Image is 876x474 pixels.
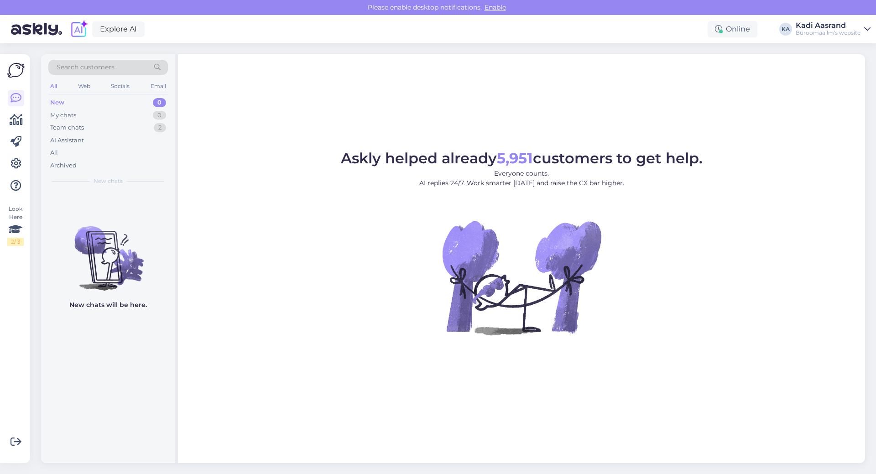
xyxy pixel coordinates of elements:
[50,111,76,120] div: My chats
[439,195,604,359] img: No Chat active
[7,62,25,79] img: Askly Logo
[796,29,860,36] div: Büroomaailm's website
[94,177,123,185] span: New chats
[497,149,533,167] b: 5,951
[153,111,166,120] div: 0
[149,80,168,92] div: Email
[341,149,703,167] span: Askly helped already customers to get help.
[50,123,84,132] div: Team chats
[92,21,145,37] a: Explore AI
[109,80,131,92] div: Socials
[50,136,84,145] div: AI Assistant
[50,148,58,157] div: All
[779,23,792,36] div: KA
[41,210,175,292] img: No chats
[708,21,757,37] div: Online
[796,22,871,36] a: Kadi AasrandBüroomaailm's website
[48,80,59,92] div: All
[69,20,89,39] img: explore-ai
[153,98,166,107] div: 0
[57,63,115,72] span: Search customers
[341,169,703,188] p: Everyone counts. AI replies 24/7. Work smarter [DATE] and raise the CX bar higher.
[50,161,77,170] div: Archived
[482,3,509,11] span: Enable
[796,22,860,29] div: Kadi Aasrand
[50,98,64,107] div: New
[69,300,147,310] p: New chats will be here.
[7,205,24,246] div: Look Here
[76,80,92,92] div: Web
[154,123,166,132] div: 2
[7,238,24,246] div: 2 / 3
